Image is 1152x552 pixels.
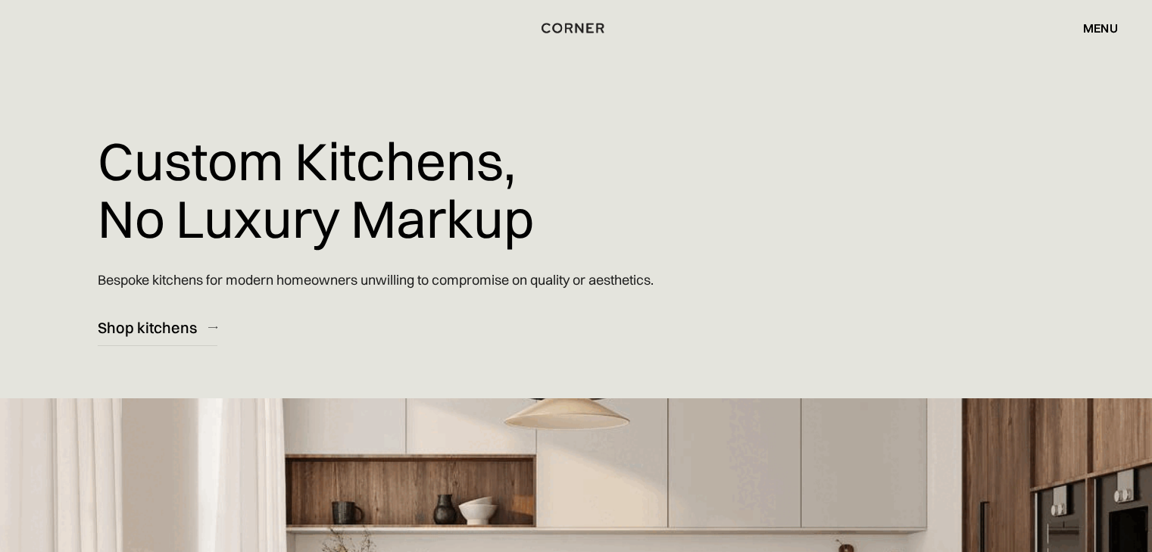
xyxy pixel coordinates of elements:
[1083,22,1118,34] div: menu
[98,317,197,338] div: Shop kitchens
[535,18,617,38] a: home
[98,258,654,301] p: Bespoke kitchens for modern homeowners unwilling to compromise on quality or aesthetics.
[98,309,217,346] a: Shop kitchens
[1068,15,1118,41] div: menu
[98,121,534,258] h1: Custom Kitchens, No Luxury Markup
